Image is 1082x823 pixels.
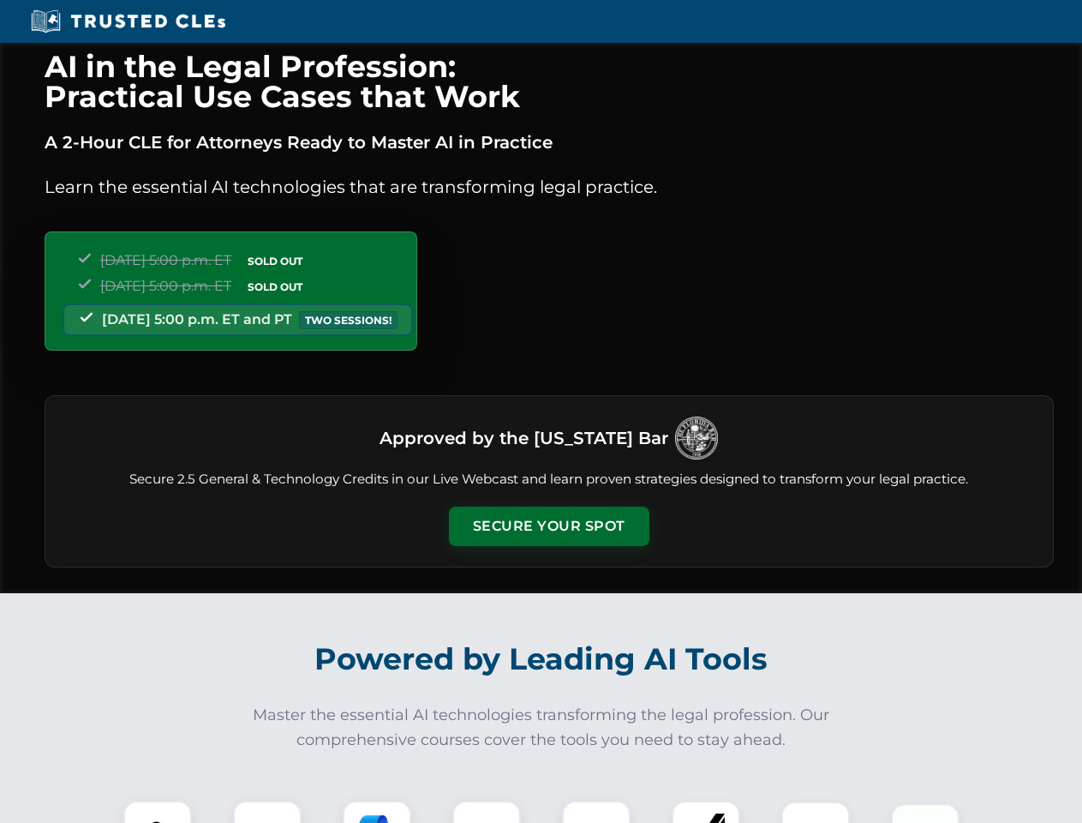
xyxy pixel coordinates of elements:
p: Secure 2.5 General & Technology Credits in our Live Webcast and learn proven strategies designed ... [66,470,1032,490]
img: Trusted CLEs [26,9,230,34]
h2: Powered by Leading AI Tools [67,629,1016,689]
p: Learn the essential AI technologies that are transforming legal practice. [45,173,1054,201]
h1: AI in the Legal Profession: Practical Use Cases that Work [45,51,1054,111]
p: A 2-Hour CLE for Attorneys Ready to Master AI in Practice [45,129,1054,156]
h3: Approved by the [US_STATE] Bar [380,423,668,454]
span: [DATE] 5:00 p.m. ET [100,252,231,268]
span: SOLD OUT [242,278,308,296]
img: Logo [675,417,718,460]
button: Secure Your Spot [449,507,649,546]
span: [DATE] 5:00 p.m. ET [100,278,231,294]
p: Master the essential AI technologies transforming the legal profession. Our comprehensive courses... [242,703,841,753]
span: SOLD OUT [242,252,308,270]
